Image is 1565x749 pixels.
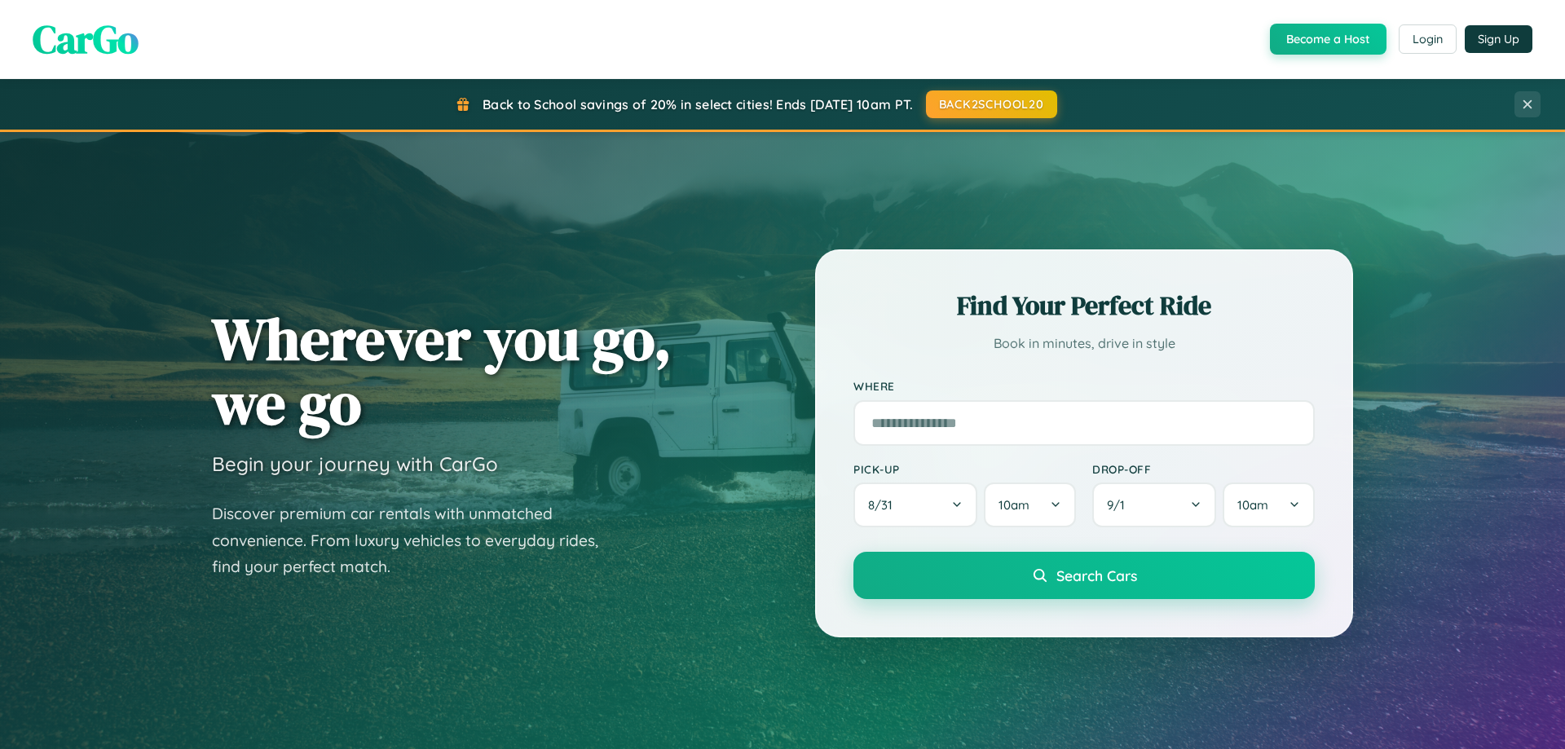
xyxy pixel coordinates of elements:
button: BACK2SCHOOL20 [926,90,1057,118]
span: 10am [999,497,1029,513]
span: Back to School savings of 20% in select cities! Ends [DATE] 10am PT. [483,96,913,112]
p: Discover premium car rentals with unmatched convenience. From luxury vehicles to everyday rides, ... [212,500,619,580]
button: Search Cars [853,552,1315,599]
span: Search Cars [1056,566,1137,584]
button: Become a Host [1270,24,1386,55]
h2: Find Your Perfect Ride [853,288,1315,324]
label: Where [853,380,1315,394]
span: 10am [1237,497,1268,513]
span: CarGo [33,12,139,66]
span: 8 / 31 [868,497,901,513]
p: Book in minutes, drive in style [853,332,1315,355]
label: Pick-up [853,462,1076,476]
h1: Wherever you go, we go [212,306,672,435]
span: 9 / 1 [1107,497,1133,513]
button: Sign Up [1465,25,1532,53]
label: Drop-off [1092,462,1315,476]
button: 8/31 [853,482,977,527]
button: 10am [984,482,1076,527]
button: Login [1399,24,1457,54]
button: 10am [1223,482,1315,527]
h3: Begin your journey with CarGo [212,452,498,476]
button: 9/1 [1092,482,1216,527]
